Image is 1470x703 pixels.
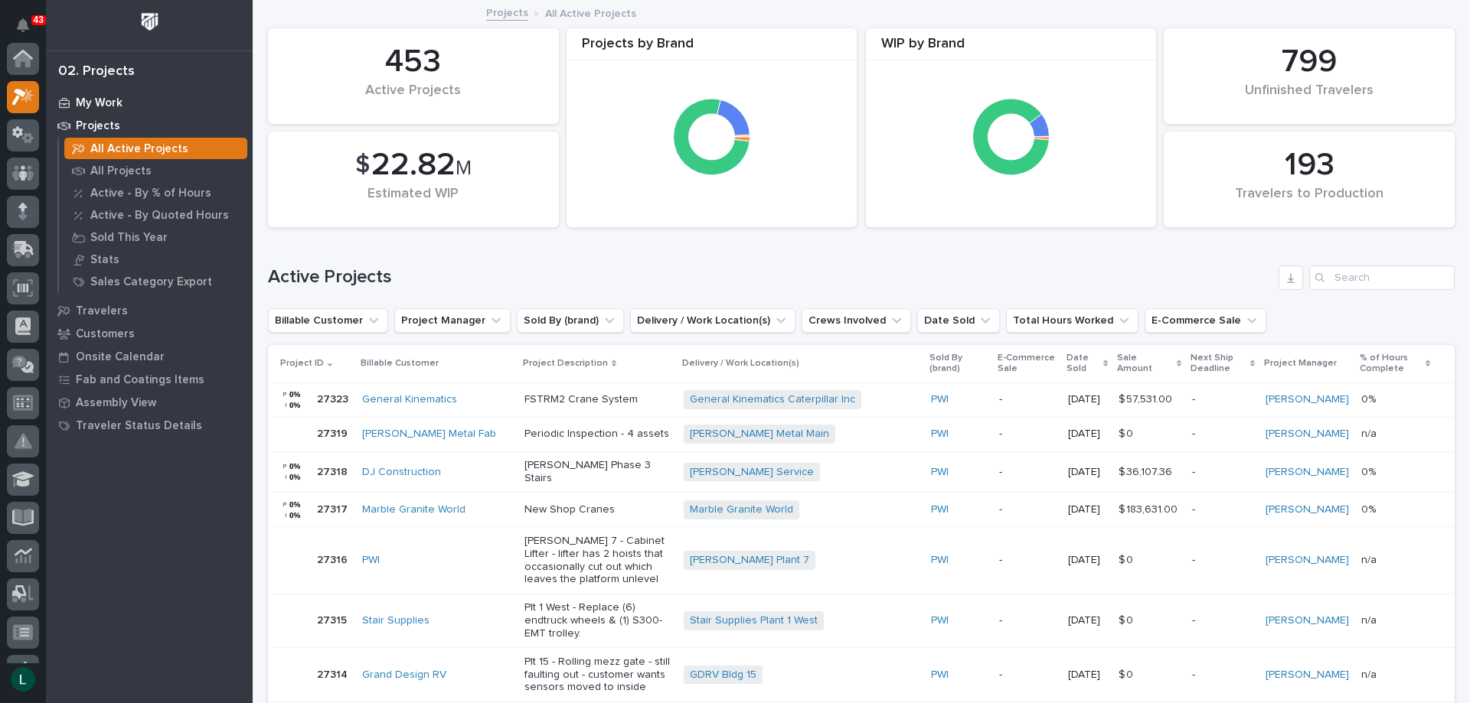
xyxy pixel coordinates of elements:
p: Traveler Status Details [76,419,202,433]
p: n/a [1361,666,1380,682]
button: users-avatar [7,663,39,695]
p: Project Description [523,355,608,372]
p: $ 183,631.00 [1119,500,1181,516]
p: - [999,614,1056,627]
p: 0% [1361,500,1379,516]
a: [PERSON_NAME] Metal Fab [362,428,496,441]
a: Stair Supplies [362,614,430,627]
img: Workspace Logo [136,8,164,36]
a: DJ Construction [362,466,441,479]
span: M [456,158,472,178]
p: Plt 1 West - Replace (6) endtruck wheels & (1) S300-EMT trolley. [524,601,671,640]
p: 27316 [317,551,351,567]
a: PWI [931,466,949,479]
a: General Kinematics [362,393,457,406]
p: $ 0 [1119,551,1136,567]
p: [DATE] [1068,466,1106,479]
p: n/a [1361,425,1380,441]
p: All Active Projects [90,142,188,156]
a: Sales Category Export [59,271,253,292]
p: Projects [76,119,120,133]
p: Assembly View [76,396,156,410]
p: Next Ship Deadline [1191,350,1246,378]
a: PWI [931,554,949,567]
p: [DATE] [1068,554,1106,567]
p: n/a [1361,551,1380,567]
p: Customers [76,327,135,341]
button: Notifications [7,9,39,41]
p: 0% [1361,390,1379,406]
p: - [1192,614,1253,627]
div: Active Projects [294,83,533,115]
p: - [999,669,1056,682]
p: Onsite Calendar [76,350,165,364]
p: Project ID [280,355,324,372]
p: n/a [1361,611,1380,627]
div: Estimated WIP [294,186,533,218]
p: [PERSON_NAME] Phase 3 Stairs [524,459,671,485]
h1: Active Projects [268,266,1272,288]
button: Delivery / Work Location(s) [630,308,795,333]
div: Unfinished Travelers [1190,83,1429,115]
a: Grand Design RV [362,669,446,682]
p: $ 36,107.36 [1119,463,1175,479]
p: Sales Category Export [90,275,212,289]
p: - [1192,428,1253,441]
div: 453 [294,43,533,81]
button: Total Hours Worked [1006,308,1138,333]
a: [PERSON_NAME] [1266,614,1349,627]
div: Notifications43 [19,18,39,43]
a: Active - By % of Hours [59,182,253,203]
p: - [999,503,1056,516]
p: Billable Customer [361,355,439,372]
p: [DATE] [1068,614,1106,627]
p: 0% [1361,463,1379,479]
p: Periodic Inspection - 4 assets [524,428,671,441]
p: $ 0 [1119,611,1136,627]
a: All Active Projects [59,138,253,159]
a: Travelers [46,299,253,322]
button: E-Commerce Sale [1145,308,1266,333]
p: Travelers [76,304,128,318]
p: [DATE] [1068,428,1106,441]
p: All Active Projects [545,4,636,21]
p: - [1192,393,1253,406]
tr: 2731427314 Grand Design RV Plt 15 - Rolling mezz gate - still faulting out - customer wants senso... [268,648,1455,702]
span: $ [355,151,370,180]
tr: 2731527315 Stair Supplies Plt 1 West - Replace (6) endtruck wheels & (1) S300-EMT trolley.Stair S... [268,594,1455,648]
p: - [999,466,1056,479]
div: 193 [1190,146,1429,184]
a: Onsite Calendar [46,345,253,368]
a: Active - By Quoted Hours [59,204,253,226]
p: $ 57,531.00 [1119,390,1175,406]
p: Stats [90,253,119,267]
tr: 2731827318 DJ Construction [PERSON_NAME] Phase 3 Stairs[PERSON_NAME] Service PWI -[DATE]$ 36,107.... [268,451,1455,493]
button: Sold By (brand) [517,308,624,333]
p: Active - By % of Hours [90,187,211,200]
p: Project Manager [1264,355,1337,372]
p: Delivery / Work Location(s) [682,355,799,372]
p: - [1192,554,1253,567]
a: GDRV Bldg 15 [690,669,756,682]
p: - [1192,466,1253,479]
a: PWI [931,614,949,627]
p: - [999,428,1056,441]
span: 22.82 [371,149,456,181]
a: Traveler Status Details [46,414,253,437]
a: [PERSON_NAME] [1266,393,1349,406]
a: [PERSON_NAME] Metal Main [690,428,829,441]
div: 799 [1190,43,1429,81]
p: Sold By (brand) [929,350,988,378]
a: PWI [931,428,949,441]
a: [PERSON_NAME] Service [690,466,814,479]
p: 27317 [317,500,351,516]
a: Fab and Coatings Items [46,368,253,391]
p: $ 0 [1119,666,1136,682]
button: Project Manager [394,308,511,333]
a: Projects [486,3,528,21]
p: 27323 [317,390,351,406]
a: General Kinematics Caterpillar Inc [690,393,855,406]
p: - [1192,669,1253,682]
input: Search [1309,265,1455,290]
